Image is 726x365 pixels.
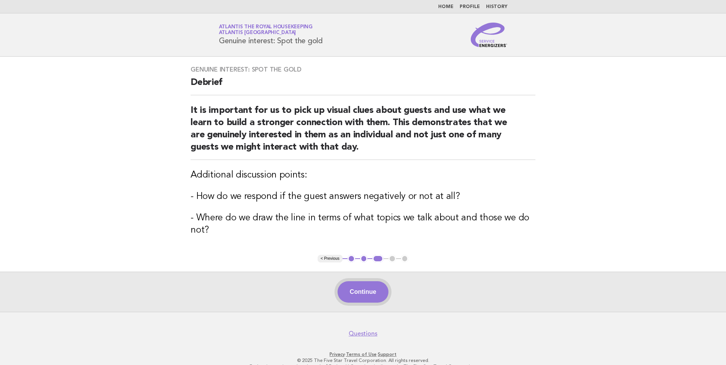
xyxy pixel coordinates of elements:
[191,169,535,181] h3: Additional discussion points:
[129,351,597,357] p: · ·
[471,23,507,47] img: Service Energizers
[486,5,507,9] a: History
[191,191,535,203] h3: - How do we respond if the guest answers negatively or not at all?
[360,255,368,262] button: 2
[349,330,377,337] a: Questions
[219,25,323,45] h1: Genuine interest: Spot the gold
[191,77,535,95] h2: Debrief
[438,5,454,9] a: Home
[129,357,597,363] p: © 2025 The Five Star Travel Corporation. All rights reserved.
[378,352,396,357] a: Support
[460,5,480,9] a: Profile
[348,255,355,262] button: 1
[191,66,535,73] h3: Genuine interest: Spot the gold
[338,281,388,303] button: Continue
[191,104,535,160] h2: It is important for us to pick up visual clues about guests and use what we learn to build a stro...
[191,212,535,236] h3: - Where do we draw the line in terms of what topics we talk about and those we do not?
[330,352,345,357] a: Privacy
[346,352,377,357] a: Terms of Use
[219,31,296,36] span: Atlantis [GEOGRAPHIC_DATA]
[219,24,313,35] a: Atlantis the Royal HousekeepingAtlantis [GEOGRAPHIC_DATA]
[372,255,383,262] button: 3
[318,255,343,262] button: < Previous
